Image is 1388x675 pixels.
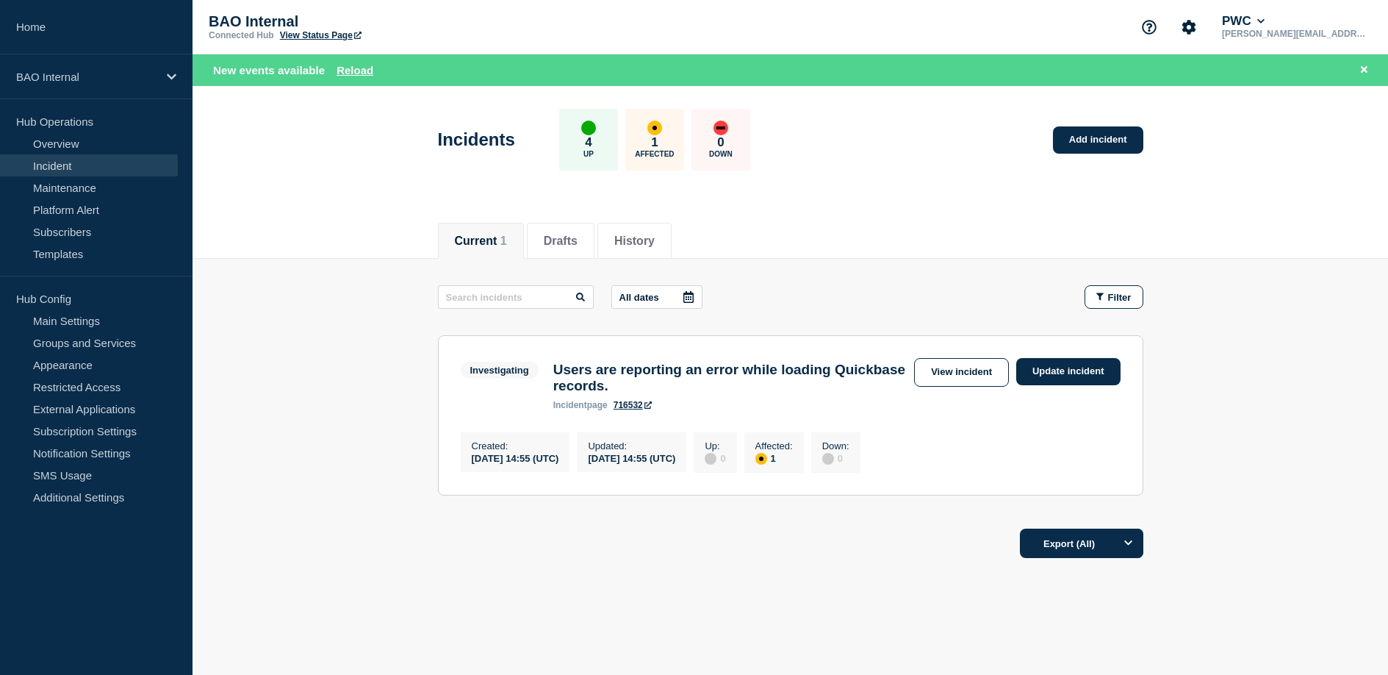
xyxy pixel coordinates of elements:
p: Up : [705,440,725,451]
a: Add incident [1053,126,1143,154]
p: page [553,400,608,410]
a: View Status Page [280,30,362,40]
div: 0 [822,451,849,465]
span: 1 [500,235,507,247]
p: [PERSON_NAME][EMAIL_ADDRESS][PERSON_NAME][DOMAIN_NAME] [1219,29,1372,39]
a: 716532 [614,400,652,410]
div: 0 [705,451,725,465]
button: Current 1 [455,235,507,248]
button: Options [1114,529,1143,558]
div: [DATE] 14:55 (UTC) [472,451,559,464]
button: Account settings [1173,12,1204,43]
h1: Incidents [438,129,515,150]
button: Export (All) [1020,529,1143,558]
span: Investigating [461,362,539,379]
div: disabled [705,453,716,465]
div: disabled [822,453,834,465]
span: New events available [213,64,325,76]
p: BAO Internal [16,71,157,83]
p: Down : [822,440,849,451]
p: 0 [717,135,724,150]
p: Created : [472,440,559,451]
p: Up [583,150,594,158]
p: Affected [635,150,674,158]
div: 1 [755,451,793,465]
span: Filter [1108,292,1132,303]
p: All dates [619,292,659,303]
button: History [614,235,655,248]
button: Drafts [544,235,578,248]
p: Updated : [588,440,675,451]
p: BAO Internal [209,13,503,30]
a: View incident [914,358,1009,387]
input: Search incidents [438,285,594,309]
p: Affected : [755,440,793,451]
p: Connected Hub [209,30,274,40]
h3: Users are reporting an error while loading Quickbase records. [553,362,907,394]
div: affected [647,121,662,135]
p: 4 [585,135,591,150]
div: up [581,121,596,135]
div: [DATE] 14:55 (UTC) [588,451,675,464]
button: Filter [1085,285,1143,309]
button: Support [1134,12,1165,43]
p: Down [709,150,733,158]
div: affected [755,453,767,465]
button: All dates [611,285,702,309]
button: PWC [1219,14,1267,29]
span: incident [553,400,587,410]
button: Reload [337,64,373,76]
div: down [713,121,728,135]
p: 1 [651,135,658,150]
a: Update incident [1016,358,1121,385]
